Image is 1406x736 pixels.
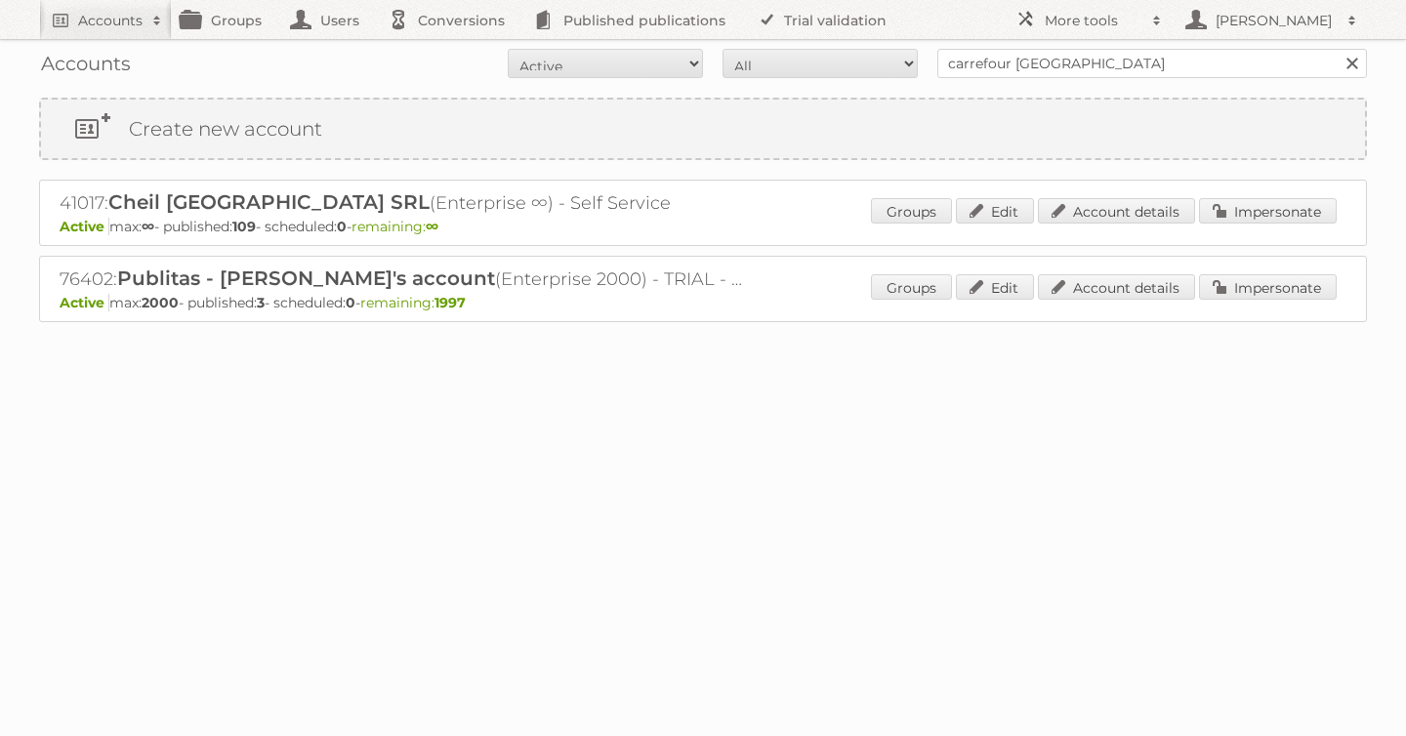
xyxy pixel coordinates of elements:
[956,274,1034,300] a: Edit
[360,294,466,311] span: remaining:
[142,294,179,311] strong: 2000
[60,294,109,311] span: Active
[1199,198,1337,224] a: Impersonate
[257,294,265,311] strong: 3
[351,218,438,235] span: remaining:
[426,218,438,235] strong: ∞
[871,274,952,300] a: Groups
[60,218,109,235] span: Active
[142,218,154,235] strong: ∞
[346,294,355,311] strong: 0
[1199,274,1337,300] a: Impersonate
[1038,198,1195,224] a: Account details
[871,198,952,224] a: Groups
[337,218,347,235] strong: 0
[434,294,466,311] strong: 1997
[60,294,1346,311] p: max: - published: - scheduled: -
[1045,11,1142,30] h2: More tools
[1211,11,1338,30] h2: [PERSON_NAME]
[956,198,1034,224] a: Edit
[117,266,495,290] span: Publitas - [PERSON_NAME]'s account
[1038,274,1195,300] a: Account details
[60,190,743,216] h2: 41017: (Enterprise ∞) - Self Service
[232,218,256,235] strong: 109
[60,266,743,292] h2: 76402: (Enterprise 2000) - TRIAL - Self Service
[41,100,1365,158] a: Create new account
[108,190,430,214] span: Cheil [GEOGRAPHIC_DATA] SRL
[78,11,143,30] h2: Accounts
[60,218,1346,235] p: max: - published: - scheduled: -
